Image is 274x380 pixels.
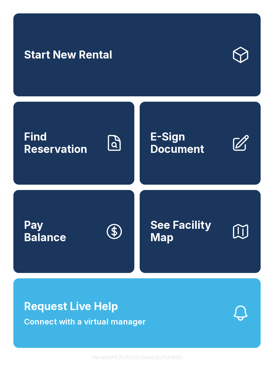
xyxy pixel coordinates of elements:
span: Start New Rental [24,49,112,61]
a: PayBalance [13,190,134,273]
button: See Facility Map [140,190,261,273]
span: Find Reservation [24,131,100,155]
span: Pay Balance [24,219,66,244]
span: E-Sign Document [150,131,226,155]
button: Request Live HelpConnect with a virtual manager [13,278,261,348]
span: See Facility Map [150,219,226,244]
a: E-Sign Document [140,102,261,185]
span: Request Live Help [24,298,118,314]
button: VersionPE2CWShLHxwLdo7nhiB05 [87,348,187,367]
a: Start New Rental [13,13,261,96]
a: Find Reservation [13,102,134,185]
span: Connect with a virtual manager [24,316,146,328]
